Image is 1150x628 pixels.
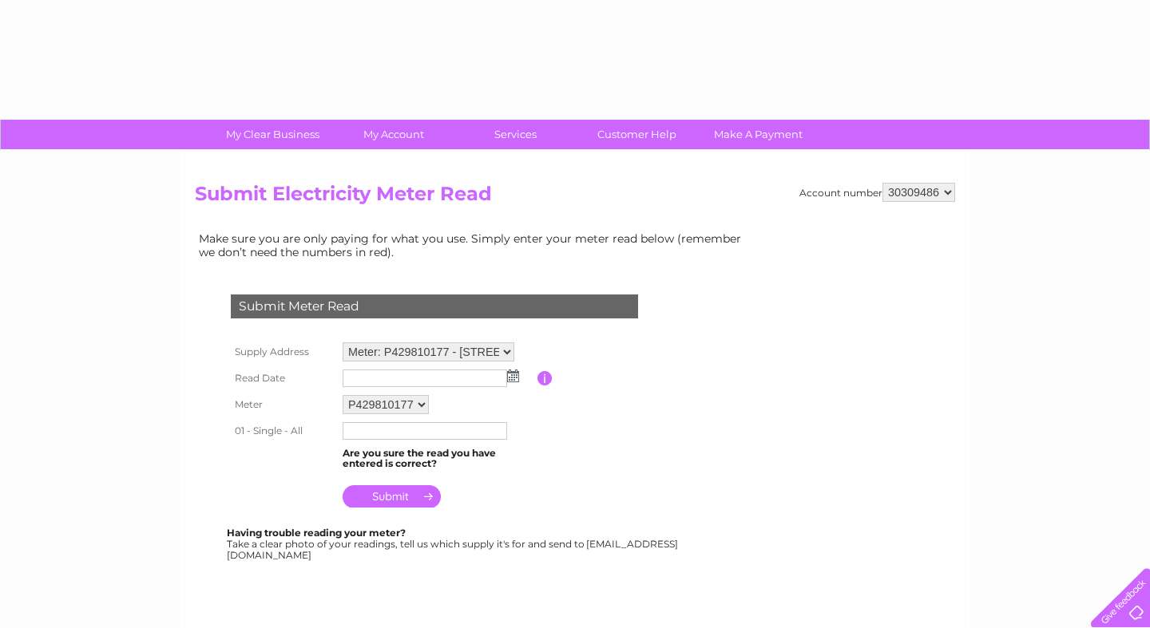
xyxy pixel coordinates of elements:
[227,527,680,560] div: Take a clear photo of your readings, tell us which supply it's for and send to [EMAIL_ADDRESS][DO...
[207,120,339,149] a: My Clear Business
[231,294,638,318] div: Submit Meter Read
[227,527,406,539] b: Having trouble reading your meter?
[227,391,339,418] th: Meter
[195,228,754,262] td: Make sure you are only paying for what you use. Simply enter your meter read below (remember we d...
[799,183,955,202] div: Account number
[227,418,339,444] th: 01 - Single - All
[328,120,460,149] a: My Account
[450,120,581,149] a: Services
[227,338,339,365] th: Supply Address
[339,444,537,474] td: Are you sure the read you have entered is correct?
[227,365,339,391] th: Read Date
[507,369,519,382] img: ...
[195,183,955,213] h2: Submit Electricity Meter Read
[343,485,441,508] input: Submit
[537,371,553,385] input: Information
[692,120,824,149] a: Make A Payment
[571,120,703,149] a: Customer Help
